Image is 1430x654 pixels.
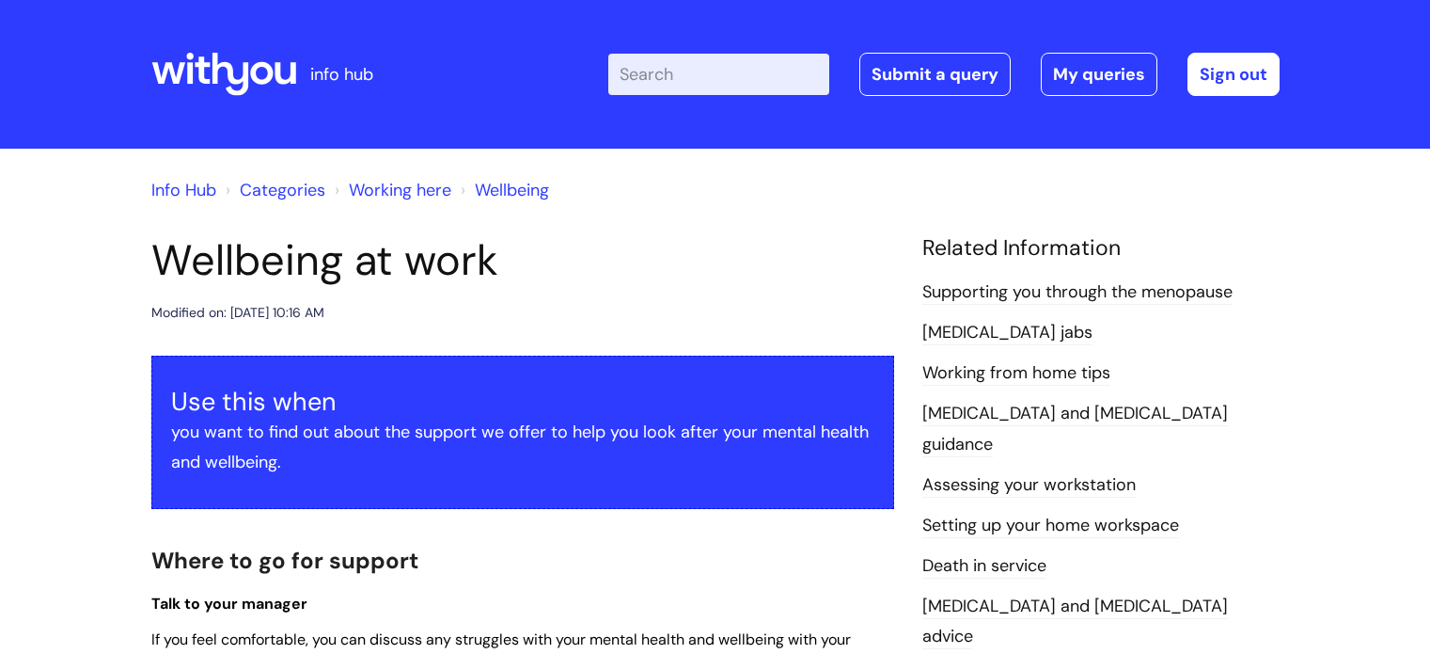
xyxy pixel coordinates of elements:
a: Sign out [1187,53,1280,96]
div: | - [608,53,1280,96]
a: Death in service [922,554,1046,579]
a: Submit a query [859,53,1011,96]
a: Supporting you through the menopause [922,280,1233,305]
p: info hub [310,59,373,89]
a: Setting up your home workspace [922,514,1179,538]
li: Wellbeing [456,175,549,205]
h3: Use this when [171,387,874,417]
a: Categories [240,179,325,201]
h4: Related Information [922,235,1280,262]
div: Modified on: [DATE] 10:16 AM [151,301,324,325]
h1: Wellbeing at work [151,235,894,286]
span: Talk to your manager [151,594,307,614]
li: Solution home [221,175,325,205]
p: you want to find out about the support we offer to help you look after your mental health and wel... [171,417,874,478]
a: Wellbeing [475,179,549,201]
a: Assessing your workstation [922,473,1136,498]
a: Info Hub [151,179,216,201]
a: Working here [349,179,451,201]
a: [MEDICAL_DATA] and [MEDICAL_DATA] guidance [922,402,1228,456]
a: [MEDICAL_DATA] jabs [922,321,1092,345]
li: Working here [330,175,451,205]
a: My queries [1041,53,1157,96]
a: [MEDICAL_DATA] and [MEDICAL_DATA] advice [922,595,1228,649]
a: Working from home tips [922,361,1110,386]
input: Search [608,54,829,95]
span: Where to go for support [151,546,418,575]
